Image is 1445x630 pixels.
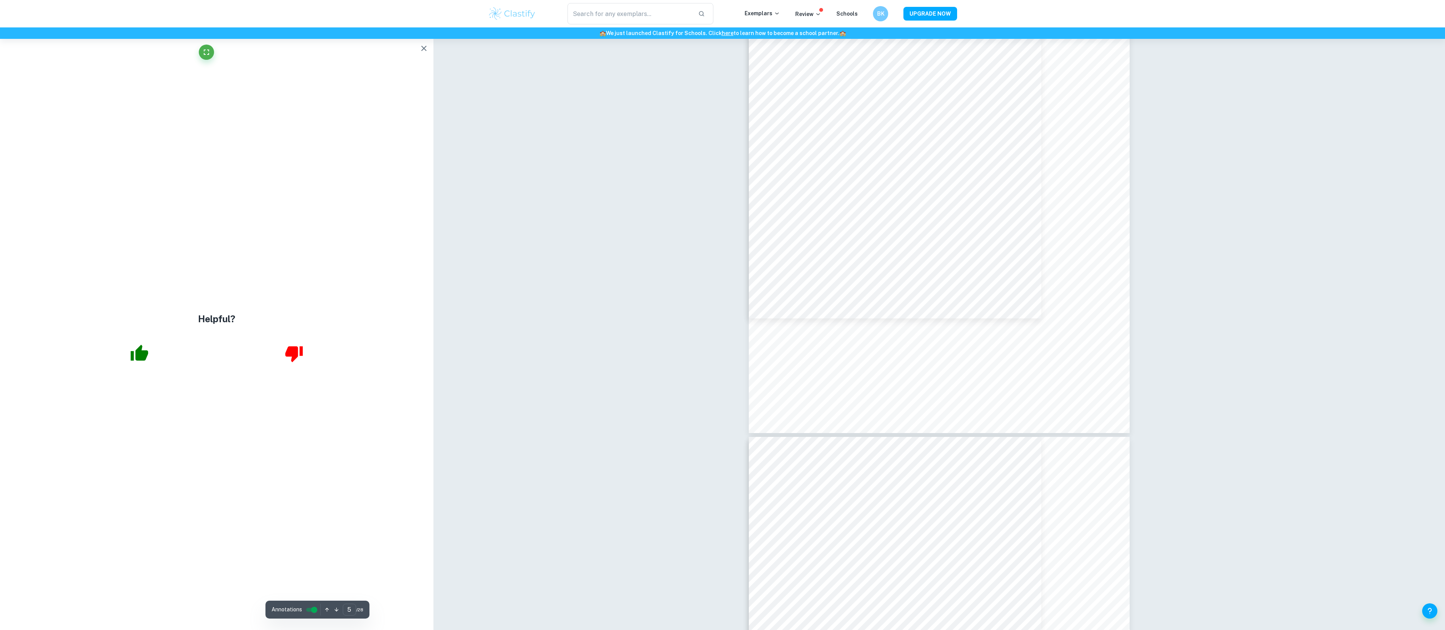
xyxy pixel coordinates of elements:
span: Annotations [272,606,302,614]
h6: BK [876,10,885,18]
a: here [722,30,734,36]
input: Search for any exemplars... [567,3,692,24]
h6: We just launched Clastify for Schools. Click to learn how to become a school partner. [2,29,1443,37]
button: Fullscreen [199,45,214,60]
button: BK [873,6,888,21]
span: 🏫 [599,30,606,36]
button: UPGRADE NOW [903,7,957,21]
a: Schools [836,11,858,17]
button: Help and Feedback [1422,603,1437,619]
span: 🏫 [839,30,846,36]
p: Exemplars [745,9,780,18]
span: / 28 [356,606,363,613]
p: Review [795,10,821,18]
img: Clastify logo [488,6,536,21]
h4: Helpful? [198,312,235,326]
